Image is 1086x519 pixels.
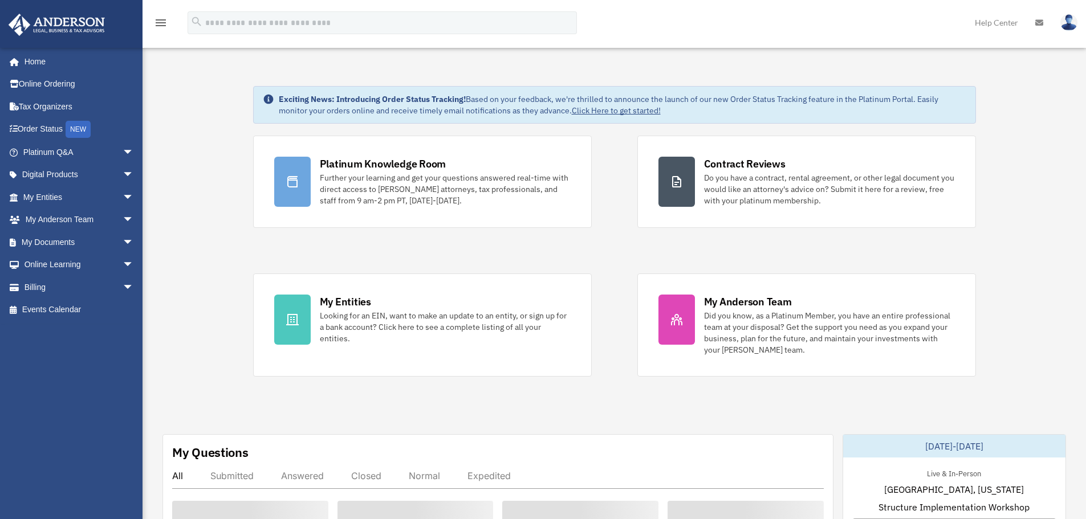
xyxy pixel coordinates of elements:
a: Events Calendar [8,299,151,321]
a: My Entities Looking for an EIN, want to make an update to an entity, or sign up for a bank accoun... [253,273,592,377]
a: Order StatusNEW [8,118,151,141]
span: [GEOGRAPHIC_DATA], [US_STATE] [884,483,1024,496]
img: Anderson Advisors Platinum Portal [5,14,108,36]
a: Click Here to get started! [572,105,661,116]
a: Digital Productsarrow_drop_down [8,164,151,186]
span: arrow_drop_down [123,141,145,164]
a: Platinum Q&Aarrow_drop_down [8,141,151,164]
a: menu [154,20,168,30]
a: Home [8,50,145,73]
a: Platinum Knowledge Room Further your learning and get your questions answered real-time with dire... [253,136,592,228]
div: Did you know, as a Platinum Member, you have an entire professional team at your disposal? Get th... [704,310,955,355]
a: Online Ordering [8,73,151,96]
a: My Anderson Team Did you know, as a Platinum Member, you have an entire professional team at your... [637,273,976,377]
img: User Pic [1060,14,1077,31]
div: Do you have a contract, rental agreement, or other legal document you would like an attorney's ad... [704,172,955,206]
span: arrow_drop_down [123,231,145,254]
span: arrow_drop_down [123,209,145,232]
div: [DATE]-[DATE] [843,435,1065,457]
div: Looking for an EIN, want to make an update to an entity, or sign up for a bank account? Click her... [320,310,571,344]
a: My Documentsarrow_drop_down [8,231,151,254]
i: menu [154,16,168,30]
div: Platinum Knowledge Room [320,157,446,171]
span: arrow_drop_down [123,186,145,209]
span: arrow_drop_down [123,254,145,277]
a: Billingarrow_drop_down [8,276,151,299]
div: NEW [66,121,91,138]
span: arrow_drop_down [123,164,145,187]
div: Answered [281,470,324,481]
a: My Anderson Teamarrow_drop_down [8,209,151,231]
div: Closed [351,470,381,481]
a: My Entitiesarrow_drop_down [8,186,151,209]
div: Live & In-Person [918,467,990,479]
a: Tax Organizers [8,95,151,118]
div: My Anderson Team [704,295,792,309]
span: Structure Implementation Workshop [878,500,1030,514]
div: Contract Reviews [704,157,786,171]
div: Normal [409,470,440,481]
span: arrow_drop_down [123,276,145,299]
div: Expedited [467,470,511,481]
a: Contract Reviews Do you have a contract, rental agreement, or other legal document you would like... [637,136,976,228]
div: Further your learning and get your questions answered real-time with direct access to [PERSON_NAM... [320,172,571,206]
div: Submitted [210,470,254,481]
div: All [172,470,183,481]
div: Based on your feedback, we're thrilled to announce the launch of our new Order Status Tracking fe... [279,93,966,116]
i: search [190,15,203,28]
strong: Exciting News: Introducing Order Status Tracking! [279,94,466,104]
div: My Questions [172,444,249,461]
a: Online Learningarrow_drop_down [8,254,151,276]
div: My Entities [320,295,371,309]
